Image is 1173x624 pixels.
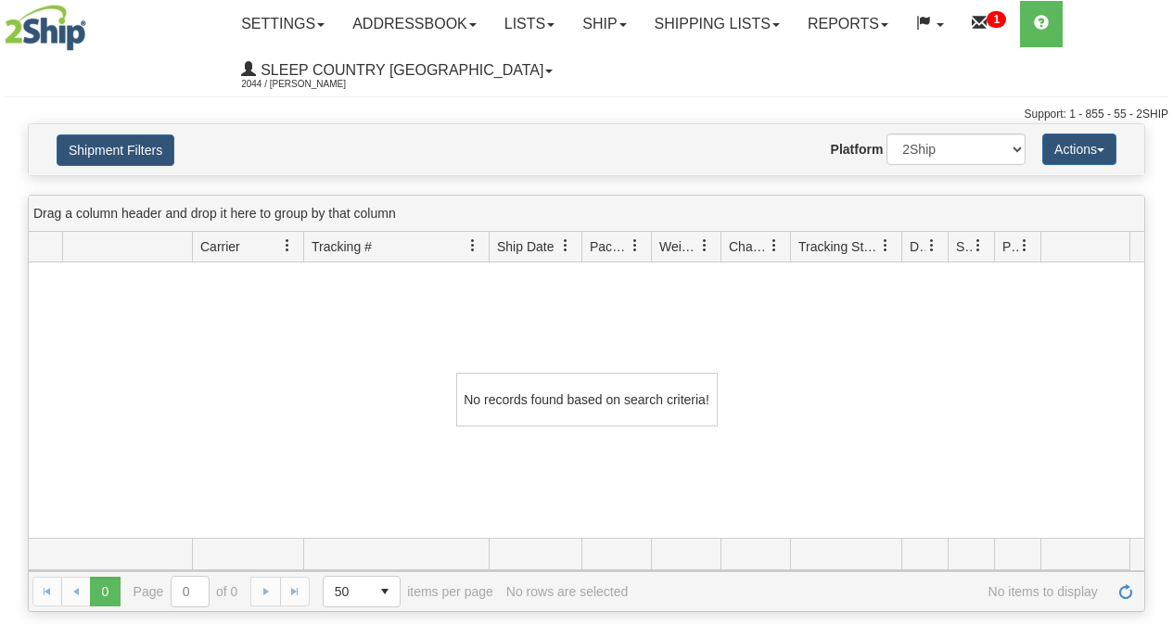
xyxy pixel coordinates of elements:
[956,237,972,256] span: Shipment Issues
[590,237,629,256] span: Packages
[323,576,401,607] span: Page sizes drop down
[916,230,948,261] a: Delivery Status filter column settings
[338,1,491,47] a: Addressbook
[312,237,372,256] span: Tracking #
[568,1,640,47] a: Ship
[5,107,1168,122] div: Support: 1 - 855 - 55 - 2SHIP
[641,584,1098,599] span: No items to display
[1009,230,1040,261] a: Pickup Status filter column settings
[659,237,698,256] span: Weight
[134,576,238,607] span: Page of 0
[506,584,629,599] div: No rows are selected
[457,230,489,261] a: Tracking # filter column settings
[689,230,720,261] a: Weight filter column settings
[497,237,554,256] span: Ship Date
[759,230,790,261] a: Charge filter column settings
[1130,217,1171,406] iframe: chat widget
[29,196,1144,232] div: grid grouping header
[227,47,567,94] a: Sleep Country [GEOGRAPHIC_DATA] 2044 / [PERSON_NAME]
[550,230,581,261] a: Ship Date filter column settings
[1042,134,1116,165] button: Actions
[831,140,884,159] label: Platform
[241,75,380,94] span: 2044 / [PERSON_NAME]
[963,230,994,261] a: Shipment Issues filter column settings
[729,237,768,256] span: Charge
[227,1,338,47] a: Settings
[910,237,925,256] span: Delivery Status
[200,237,240,256] span: Carrier
[794,1,902,47] a: Reports
[456,373,718,427] div: No records found based on search criteria!
[370,577,400,606] span: select
[619,230,651,261] a: Packages filter column settings
[958,1,1020,47] a: 1
[798,237,879,256] span: Tracking Status
[870,230,901,261] a: Tracking Status filter column settings
[1002,237,1018,256] span: Pickup Status
[987,11,1006,28] sup: 1
[90,577,120,606] span: Page 0
[1111,577,1141,606] a: Refresh
[323,576,493,607] span: items per page
[5,5,86,51] img: logo2044.jpg
[256,62,543,78] span: Sleep Country [GEOGRAPHIC_DATA]
[57,134,174,166] button: Shipment Filters
[335,582,359,601] span: 50
[272,230,303,261] a: Carrier filter column settings
[491,1,568,47] a: Lists
[641,1,794,47] a: Shipping lists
